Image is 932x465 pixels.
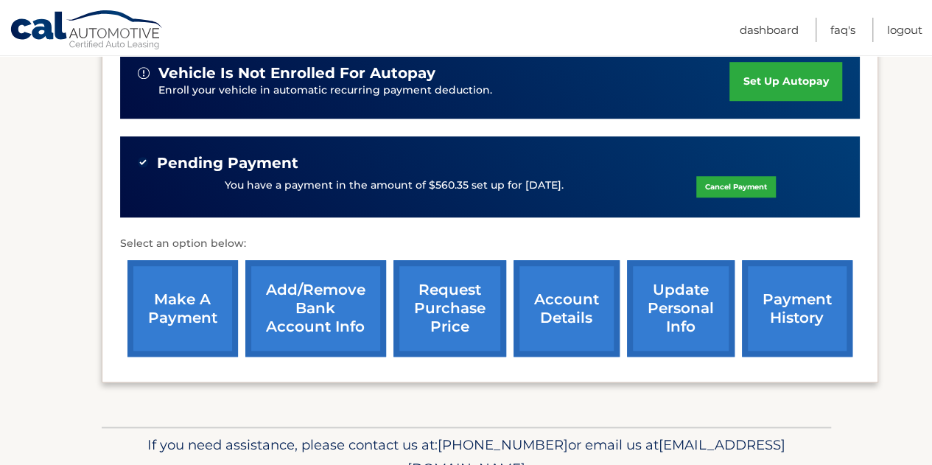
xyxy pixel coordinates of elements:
a: set up autopay [729,62,841,101]
a: update personal info [627,260,735,357]
img: check-green.svg [138,157,148,167]
img: alert-white.svg [138,67,150,79]
a: Logout [887,18,922,42]
a: FAQ's [830,18,855,42]
p: Enroll your vehicle in automatic recurring payment deduction. [158,83,730,99]
span: vehicle is not enrolled for autopay [158,64,435,83]
span: Pending Payment [157,154,298,172]
a: payment history [742,260,852,357]
a: Cal Automotive [10,10,164,52]
p: You have a payment in the amount of $560.35 set up for [DATE]. [225,178,564,194]
a: make a payment [127,260,238,357]
a: account details [514,260,620,357]
a: Add/Remove bank account info [245,260,386,357]
p: Select an option below: [120,235,860,253]
a: Dashboard [740,18,799,42]
span: [PHONE_NUMBER] [438,436,568,453]
a: request purchase price [393,260,506,357]
a: Cancel Payment [696,176,776,197]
